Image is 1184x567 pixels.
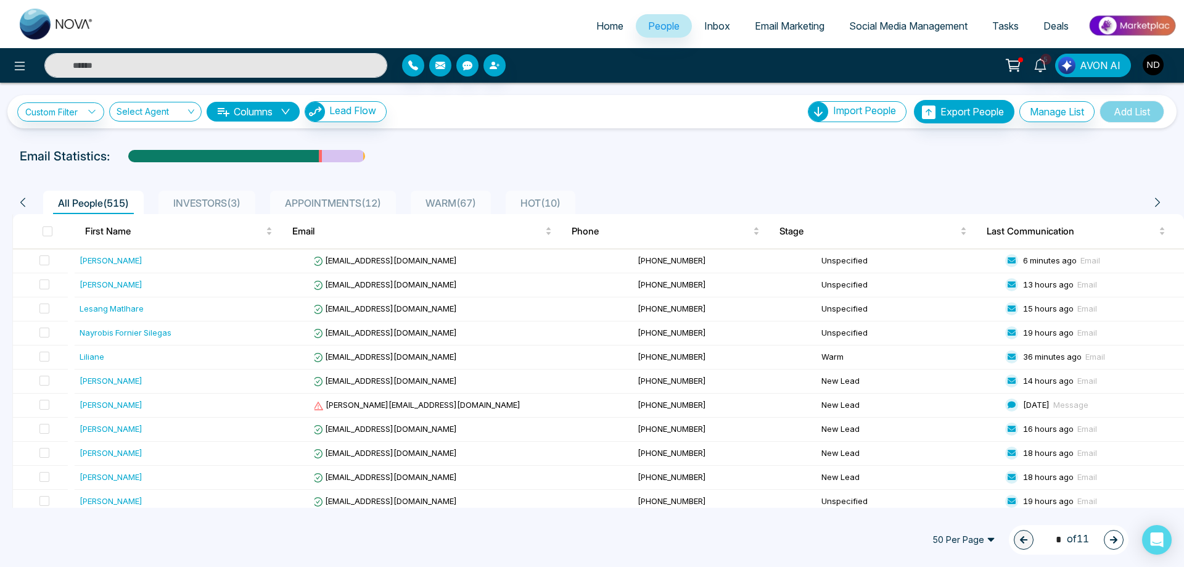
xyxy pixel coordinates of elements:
[648,20,680,32] span: People
[837,14,980,38] a: Social Media Management
[638,328,706,337] span: [PHONE_NUMBER]
[1040,54,1051,65] span: 5
[992,20,1019,32] span: Tasks
[1023,424,1074,434] span: 16 hours ago
[305,102,325,122] img: Lead Flow
[1023,279,1074,289] span: 13 hours ago
[313,255,457,265] span: [EMAIL_ADDRESS][DOMAIN_NAME]
[80,399,142,411] div: [PERSON_NAME]
[1023,352,1082,362] span: 36 minutes ago
[987,224,1156,239] span: Last Communication
[638,424,706,434] span: [PHONE_NUMBER]
[1023,472,1074,482] span: 18 hours ago
[1142,525,1172,555] div: Open Intercom Messenger
[816,370,1000,394] td: New Lead
[1077,304,1097,313] span: Email
[742,14,837,38] a: Email Marketing
[1080,255,1100,265] span: Email
[914,100,1014,123] button: Export People
[849,20,968,32] span: Social Media Management
[636,14,692,38] a: People
[1043,20,1069,32] span: Deals
[638,400,706,410] span: [PHONE_NUMBER]
[421,197,481,209] span: WARM ( 67 )
[281,107,290,117] span: down
[80,471,142,483] div: [PERSON_NAME]
[1077,424,1097,434] span: Email
[638,352,706,362] span: [PHONE_NUMBER]
[816,249,1000,273] td: Unspecified
[80,447,142,459] div: [PERSON_NAME]
[1019,101,1095,122] button: Manage List
[980,14,1031,38] a: Tasks
[584,14,636,38] a: Home
[1077,328,1097,337] span: Email
[692,14,742,38] a: Inbox
[638,472,706,482] span: [PHONE_NUMBER]
[75,214,282,249] th: First Name
[816,346,1000,370] td: Warm
[300,101,387,122] a: Lead FlowLead Flow
[816,321,1000,346] td: Unspecified
[80,326,171,339] div: Nayrobis Fornier Silegas
[1077,472,1097,482] span: Email
[1085,352,1105,362] span: Email
[313,304,457,313] span: [EMAIL_ADDRESS][DOMAIN_NAME]
[638,255,706,265] span: [PHONE_NUMBER]
[80,278,142,291] div: [PERSON_NAME]
[313,328,457,337] span: [EMAIL_ADDRESS][DOMAIN_NAME]
[1080,58,1120,73] span: AVON AI
[1077,376,1097,386] span: Email
[80,350,104,363] div: Liliane
[313,448,457,458] span: [EMAIL_ADDRESS][DOMAIN_NAME]
[282,214,562,249] th: Email
[638,279,706,289] span: [PHONE_NUMBER]
[1023,448,1074,458] span: 18 hours ago
[80,423,142,435] div: [PERSON_NAME]
[816,297,1000,321] td: Unspecified
[280,197,386,209] span: APPOINTMENTS ( 12 )
[313,496,457,506] span: [EMAIL_ADDRESS][DOMAIN_NAME]
[80,375,142,387] div: [PERSON_NAME]
[816,466,1000,490] td: New Lead
[20,9,94,39] img: Nova CRM Logo
[80,254,142,267] div: [PERSON_NAME]
[833,104,896,117] span: Import People
[516,197,565,209] span: HOT ( 10 )
[924,530,1004,550] span: 50 Per Page
[940,106,1004,118] span: Export People
[313,400,520,410] span: [PERSON_NAME][EMAIL_ADDRESS][DOMAIN_NAME]
[816,418,1000,442] td: New Lead
[313,472,457,482] span: [EMAIL_ADDRESS][DOMAIN_NAME]
[292,224,543,239] span: Email
[977,214,1184,249] th: Last Communication
[562,214,769,249] th: Phone
[1077,448,1097,458] span: Email
[53,197,134,209] span: All People ( 515 )
[816,442,1000,466] td: New Lead
[168,197,245,209] span: INVESTORS ( 3 )
[313,376,457,386] span: [EMAIL_ADDRESS][DOMAIN_NAME]
[770,214,977,249] th: Stage
[1058,57,1075,74] img: Lead Flow
[638,448,706,458] span: [PHONE_NUMBER]
[1023,496,1074,506] span: 19 hours ago
[313,352,457,362] span: [EMAIL_ADDRESS][DOMAIN_NAME]
[1143,54,1164,75] img: User Avatar
[755,20,824,32] span: Email Marketing
[638,304,706,313] span: [PHONE_NUMBER]
[816,490,1000,514] td: Unspecified
[17,102,104,122] a: Custom Filter
[1077,279,1097,289] span: Email
[816,273,1000,297] td: Unspecified
[1053,400,1088,410] span: Message
[80,302,144,315] div: Lesang Matlhare
[1031,14,1081,38] a: Deals
[638,496,706,506] span: [PHONE_NUMBER]
[779,224,958,239] span: Stage
[596,20,623,32] span: Home
[1055,54,1131,77] button: AVON AI
[1077,496,1097,506] span: Email
[1023,328,1074,337] span: 19 hours ago
[20,147,110,165] p: Email Statistics:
